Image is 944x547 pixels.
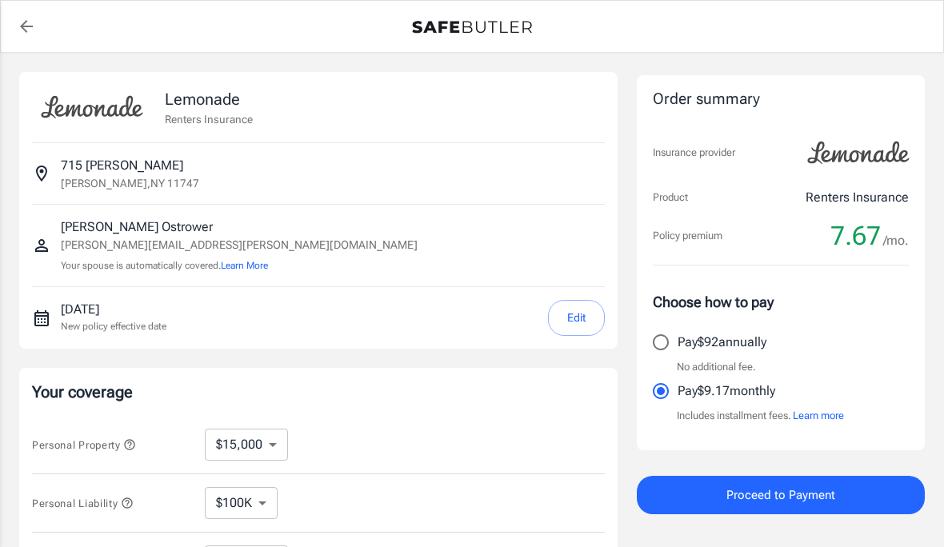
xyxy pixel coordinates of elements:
[165,111,253,127] p: Renters Insurance
[653,190,688,206] p: Product
[32,439,136,451] span: Personal Property
[61,156,183,175] p: 715 [PERSON_NAME]
[32,309,51,328] svg: New policy start date
[61,300,166,319] p: [DATE]
[653,228,722,244] p: Policy premium
[653,291,909,313] p: Choose how to pay
[678,333,766,352] p: Pay $92 annually
[32,493,134,513] button: Personal Liability
[798,130,918,175] img: Lemonade
[548,300,605,336] button: Edit
[32,236,51,255] svg: Insured person
[677,408,844,424] p: Includes installment fees.
[32,497,134,509] span: Personal Liability
[637,476,925,514] button: Proceed to Payment
[61,237,418,254] p: [PERSON_NAME][EMAIL_ADDRESS][PERSON_NAME][DOMAIN_NAME]
[677,359,756,375] p: No additional fee.
[32,164,51,183] svg: Insured address
[830,220,881,252] span: 7.67
[32,435,136,454] button: Personal Property
[32,381,605,403] p: Your coverage
[883,230,909,252] span: /mo.
[653,88,909,111] div: Order summary
[61,319,166,333] p: New policy effective date
[412,21,532,34] img: Back to quotes
[61,218,418,237] p: [PERSON_NAME] Ostrower
[61,258,418,273] p: Your spouse is automatically covered.
[221,258,268,273] button: Learn More
[61,175,199,191] p: [PERSON_NAME] , NY 11747
[678,381,775,401] p: Pay $9.17 monthly
[165,87,253,111] p: Lemonade
[32,85,152,130] img: Lemonade
[793,408,844,424] button: Learn more
[806,188,909,207] p: Renters Insurance
[726,485,835,505] span: Proceed to Payment
[10,10,42,42] a: back to quotes
[653,145,735,161] p: Insurance provider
